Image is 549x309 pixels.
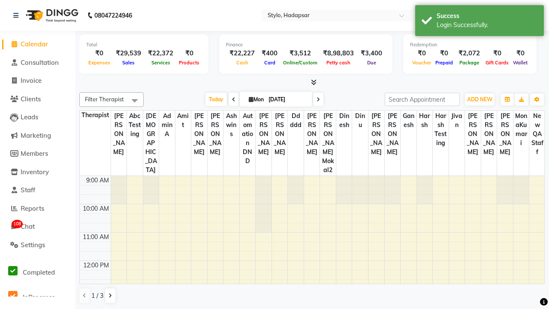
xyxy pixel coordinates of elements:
a: Inventory [2,167,73,177]
div: Finance [226,41,386,48]
span: jivan [449,111,465,130]
div: 9:00 AM [84,176,111,185]
span: [DEMOGRAPHIC_DATA] [143,111,159,176]
div: ₹3,400 [357,48,386,58]
span: harsh testing [433,111,449,148]
div: ₹29,539 [112,48,145,58]
span: [PERSON_NAME] [497,111,513,158]
span: Completed [23,268,55,276]
span: 1 / 3 [91,291,103,300]
span: Amit [175,111,191,130]
b: 08047224946 [94,3,132,27]
span: InProgress [23,293,55,301]
span: Consultation [21,58,59,67]
a: Calendar [2,39,73,49]
img: logo [22,3,81,27]
div: ₹400 [258,48,281,58]
span: Marketing [21,131,51,139]
span: 108 [12,220,23,228]
span: Ganesh [401,111,416,130]
span: Inventory [21,168,49,176]
span: [PERSON_NAME] Mokal2 [320,111,336,176]
span: Settings [21,241,45,249]
span: Today [205,93,227,106]
span: [PERSON_NAME] [208,111,223,158]
span: Prepaid [433,60,455,66]
div: ₹8,98,803 [320,48,357,58]
span: Petty cash [324,60,353,66]
a: Marketing [2,131,73,141]
span: Wallet [511,60,530,66]
div: ₹0 [177,48,202,58]
div: ₹0 [86,48,112,58]
span: Due [365,60,378,66]
div: 12:00 PM [81,261,111,270]
div: ₹0 [410,48,433,58]
button: ADD NEW [465,94,495,106]
span: Calendar [21,40,48,48]
span: [PERSON_NAME] [481,111,497,158]
span: ADD NEW [467,96,492,103]
span: dinesh [336,111,352,130]
span: Gift Cards [483,60,511,66]
div: ₹22,227 [226,48,258,58]
a: Settings [2,240,73,250]
a: Invoice [2,76,73,86]
div: Success [437,12,537,21]
span: Package [457,60,481,66]
span: Mon [247,96,266,103]
span: Sales [120,60,137,66]
input: Search Appointment [385,93,460,106]
span: [PERSON_NAME] [385,111,401,158]
span: Services [149,60,172,66]
span: Members [21,149,48,158]
div: ₹3,512 [281,48,320,58]
span: Cash [234,60,250,66]
div: ₹0 [483,48,511,58]
span: [PERSON_NAME] [111,111,127,158]
div: Therapist [80,111,111,120]
span: Card [262,60,278,66]
a: Consultation [2,58,73,68]
span: ddddd [288,111,304,130]
span: Leads [21,113,38,121]
span: [PERSON_NAME] [368,111,384,158]
span: Reports [21,204,44,212]
span: Abc testing [127,111,143,139]
a: Leads [2,112,73,122]
a: Members [2,149,73,159]
a: Reports [2,204,73,214]
span: [PERSON_NAME] [304,111,320,158]
div: 11:00 AM [81,233,111,242]
div: ₹2,072 [455,48,483,58]
span: [PERSON_NAME] [256,111,271,158]
span: Clients [21,95,41,103]
div: ₹22,372 [145,48,177,58]
span: Admin A [159,111,175,139]
a: Staff [2,185,73,195]
div: Total [86,41,202,48]
div: Login Successfully. [437,21,537,30]
span: New QA Staff [529,111,545,158]
span: harsh [417,111,433,130]
div: Redemption [410,41,530,48]
span: [PERSON_NAME] [191,111,207,158]
span: Voucher [410,60,433,66]
span: [PERSON_NAME] [465,111,481,158]
div: ₹0 [433,48,455,58]
span: Automation DND [240,111,256,167]
span: Products [177,60,202,66]
span: Filter Therapist [85,96,124,103]
span: dinu [352,111,368,130]
span: [PERSON_NAME] [272,111,288,158]
div: 10:00 AM [81,204,111,213]
span: Chat [21,222,35,230]
div: ₹0 [511,48,530,58]
a: 108Chat [2,222,73,232]
input: 2025-09-01 [266,93,309,106]
span: ashwins [223,111,239,139]
span: Invoice [21,76,42,85]
a: Clients [2,94,73,104]
span: Online/Custom [281,60,320,66]
span: Expenses [86,60,112,66]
